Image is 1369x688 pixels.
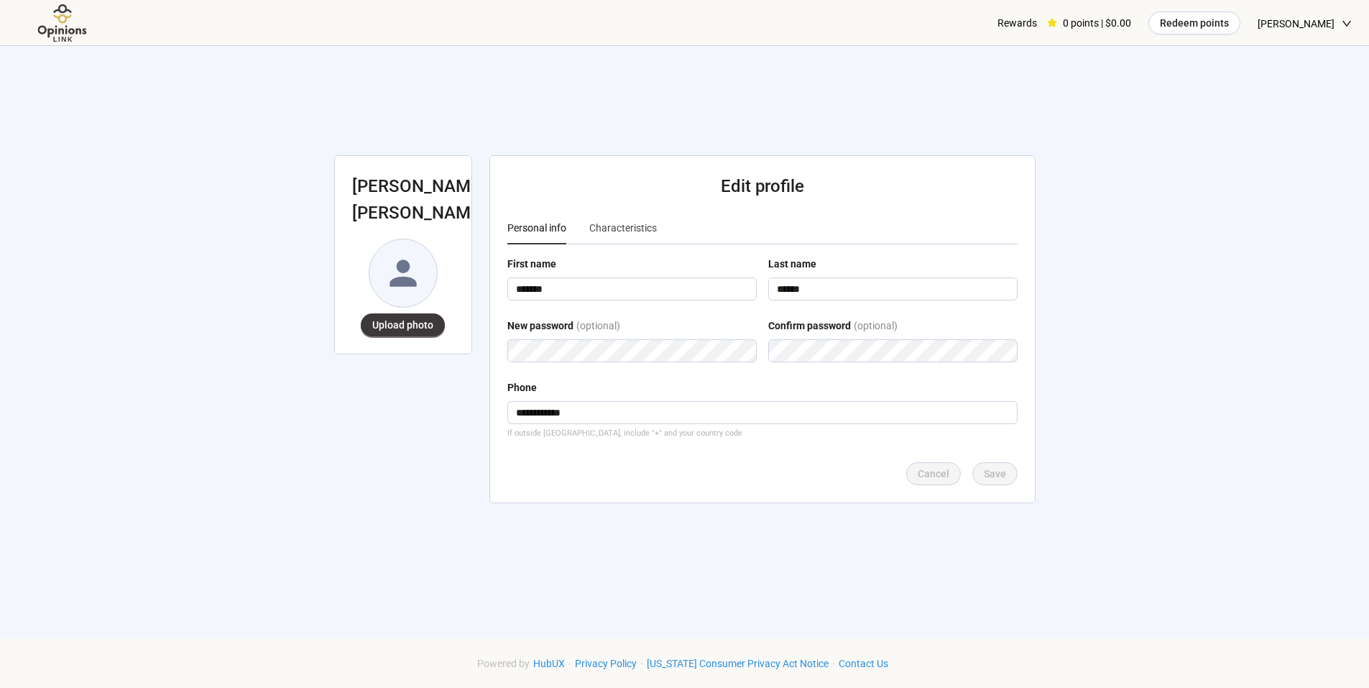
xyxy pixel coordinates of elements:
div: Personal info [507,220,566,236]
span: Upload photo [361,319,445,331]
div: New password [507,318,573,334]
div: First name [507,256,556,272]
span: [PERSON_NAME] [1258,1,1335,47]
div: If outside [GEOGRAPHIC_DATA], include "+" and your country code [507,427,1018,439]
h2: Edit profile [507,173,1018,201]
a: [US_STATE] Consumer Privacy Act Notice [643,658,832,669]
div: · · · [477,656,892,671]
div: Characteristics [589,220,657,236]
button: Redeem points [1148,12,1240,35]
div: Last name [768,256,816,272]
button: Save [972,462,1018,485]
button: Upload photo [361,313,445,336]
div: Phone [507,380,537,395]
span: Save [984,466,1006,482]
h2: [PERSON_NAME] [PERSON_NAME] [352,173,454,227]
div: Confirm password [768,318,851,334]
a: Privacy Policy [571,658,640,669]
div: (optional) [854,318,898,339]
span: Upload photo [372,317,433,333]
button: Cancel [906,462,961,485]
span: Powered by [477,658,530,669]
span: star [1047,18,1057,28]
a: HubUX [530,658,568,669]
span: Redeem points [1160,15,1229,31]
span: Cancel [918,466,949,482]
a: Contact Us [835,658,892,669]
span: down [1342,19,1352,29]
div: (optional) [576,318,620,339]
